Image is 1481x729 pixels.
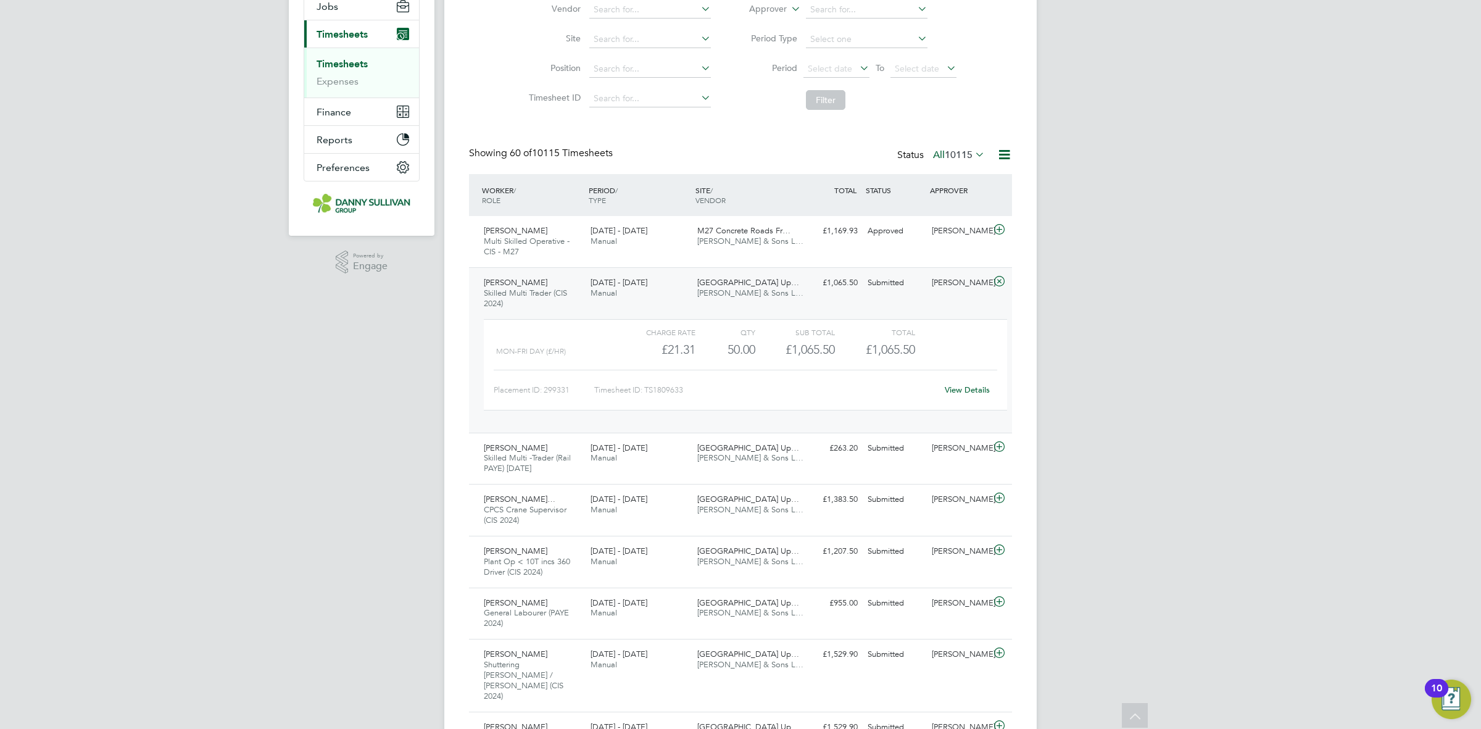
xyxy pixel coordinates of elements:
input: Search for... [589,31,711,48]
span: ROLE [482,195,500,205]
span: Jobs [317,1,338,12]
div: Submitted [863,644,927,665]
div: 50.00 [695,340,755,360]
span: [PERSON_NAME] & Sons L… [697,236,803,246]
span: Timesheets [317,28,368,40]
button: Timesheets [304,20,419,48]
label: Site [525,33,581,44]
span: Manual [591,236,617,246]
span: [PERSON_NAME] [484,546,547,556]
span: To [872,60,888,76]
span: [DATE] - [DATE] [591,546,647,556]
span: Manual [591,607,617,618]
span: / [710,185,713,195]
div: Timesheets [304,48,419,98]
span: [PERSON_NAME] [484,649,547,659]
input: Search for... [589,90,711,107]
span: [PERSON_NAME] & Sons L… [697,452,803,463]
div: SITE [692,179,799,211]
div: APPROVER [927,179,991,201]
span: [PERSON_NAME] & Sons L… [697,288,803,298]
span: [GEOGRAPHIC_DATA] Up… [697,546,799,556]
span: Skilled Multi -Trader (Rail PAYE) [DATE] [484,452,571,473]
span: [DATE] - [DATE] [591,277,647,288]
a: View Details [945,385,990,395]
a: Timesheets [317,58,368,70]
div: Total [835,325,915,340]
div: £1,529.90 [799,644,863,665]
span: [PERSON_NAME] & Sons L… [697,556,803,567]
input: Select one [806,31,927,48]
span: Mon-Fri Day (£/HR) [496,347,566,356]
span: [DATE] - [DATE] [591,649,647,659]
input: Search for... [589,60,711,78]
div: £1,207.50 [799,541,863,562]
button: Filter [806,90,845,110]
div: [PERSON_NAME] [927,438,991,459]
div: Submitted [863,593,927,614]
span: Plant Op < 10T incs 360 Driver (CIS 2024) [484,556,570,577]
span: [PERSON_NAME] [484,443,547,453]
div: £955.00 [799,593,863,614]
span: [GEOGRAPHIC_DATA] Up… [697,598,799,608]
span: CPCS Crane Supervisor (CIS 2024) [484,504,566,525]
span: [DATE] - [DATE] [591,494,647,504]
label: All [933,149,985,161]
span: [PERSON_NAME] & Sons L… [697,607,803,618]
label: Timesheet ID [525,92,581,103]
span: M27 Concrete Roads Fr… [697,225,790,236]
button: Reports [304,126,419,153]
label: Approver [731,3,787,15]
span: [PERSON_NAME] & Sons L… [697,659,803,670]
span: £1,065.50 [866,342,915,357]
span: [PERSON_NAME] & Sons L… [697,504,803,515]
div: Sub Total [755,325,835,340]
span: [DATE] - [DATE] [591,598,647,608]
div: Showing [469,147,615,160]
div: £1,169.93 [799,221,863,241]
div: £1,383.50 [799,489,863,510]
span: [PERSON_NAME] [484,225,547,236]
span: 60 of [510,147,532,159]
label: Period Type [742,33,797,44]
div: £21.31 [616,340,695,360]
span: VENDOR [695,195,726,205]
div: Submitted [863,489,927,510]
span: Manual [591,452,617,463]
input: Search for... [806,1,927,19]
span: Manual [591,659,617,670]
span: TOTAL [834,185,857,195]
div: Status [897,147,987,164]
span: Manual [591,504,617,515]
span: General Labourer (PAYE 2024) [484,607,569,628]
span: Select date [895,63,939,74]
div: Submitted [863,541,927,562]
div: WORKER [479,179,586,211]
span: Engage [353,261,388,272]
span: Skilled Multi Trader (CIS 2024) [484,288,567,309]
div: [PERSON_NAME] [927,221,991,241]
div: Submitted [863,273,927,293]
span: Manual [591,288,617,298]
span: / [513,185,516,195]
span: Powered by [353,251,388,261]
div: Submitted [863,438,927,459]
button: Open Resource Center, 10 new notifications [1432,680,1471,719]
div: QTY [695,325,755,340]
span: Finance [317,106,351,118]
div: £263.20 [799,438,863,459]
span: Multi Skilled Operative - CIS - M27 [484,236,570,257]
div: Placement ID: 299331 [494,380,594,400]
div: [PERSON_NAME] [927,489,991,510]
span: Manual [591,556,617,567]
span: Select date [808,63,852,74]
span: Shuttering [PERSON_NAME] / [PERSON_NAME] (CIS 2024) [484,659,563,701]
span: 10115 Timesheets [510,147,613,159]
span: / [615,185,618,195]
div: [PERSON_NAME] [927,644,991,665]
label: Position [525,62,581,73]
div: £1,065.50 [799,273,863,293]
button: Preferences [304,154,419,181]
a: Go to home page [304,194,420,214]
span: [GEOGRAPHIC_DATA] Up… [697,277,799,288]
